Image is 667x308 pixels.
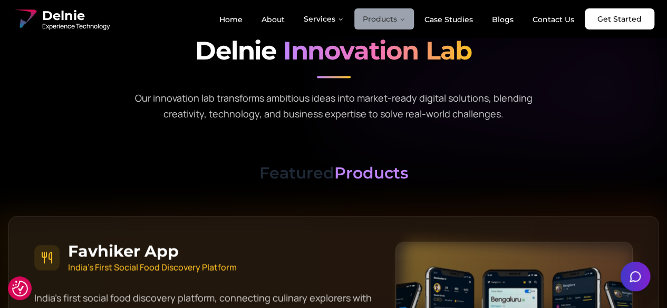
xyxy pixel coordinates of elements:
[253,11,293,28] a: About
[621,262,650,291] button: Open chat
[131,91,536,122] p: Our innovation lab transforms ambitious ideas into market-ready digital solutions, blending creat...
[283,35,472,66] span: Innovation Lab
[211,8,583,29] nav: Main
[211,11,251,28] a: Home
[42,7,110,24] span: Delnie
[42,22,110,31] span: Experience Technology
[585,8,654,29] a: Get Started
[334,163,408,182] span: Products
[416,11,481,28] a: Case Studies
[524,11,583,28] a: Contact Us
[8,163,659,182] h3: Featured
[68,242,237,261] h4: Favhiker App
[354,8,414,29] button: Products
[13,6,38,32] img: Delnie Logo
[12,281,28,296] button: Cookie Settings
[484,11,522,28] a: Blogs
[295,8,352,29] button: Services
[13,6,110,32] a: Delnie Logo Full
[68,261,237,273] p: India's First Social Food Discovery Platform
[12,281,28,296] img: Revisit consent button
[131,38,536,63] h2: Delnie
